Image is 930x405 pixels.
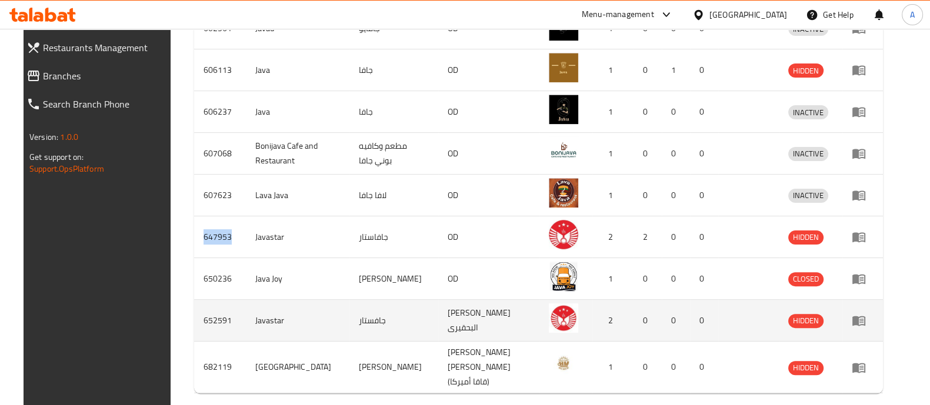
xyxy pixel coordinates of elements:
[246,300,349,342] td: Javastar
[690,216,718,258] td: 0
[788,106,828,119] span: INACTIVE
[194,133,246,175] td: 607068
[634,49,662,91] td: 0
[662,49,690,91] td: 1
[29,161,104,176] a: Support.OpsPlatform
[194,49,246,91] td: 606113
[634,216,662,258] td: 2
[246,175,349,216] td: Lava Java
[852,188,874,202] div: Menu
[349,175,439,216] td: لافا جافا
[349,91,439,133] td: جافا
[582,8,654,22] div: Menu-management
[549,178,578,207] img: Lava Java
[788,105,828,119] div: INACTIVE
[788,272,824,286] div: CLOSED
[788,64,824,78] span: HIDDEN
[29,149,84,165] span: Get support on:
[246,49,349,91] td: Java
[17,62,179,90] a: Branches
[438,342,539,393] td: [PERSON_NAME] [PERSON_NAME](قاقا أميركا)
[690,175,718,216] td: 0
[662,175,690,216] td: 0
[592,91,634,133] td: 1
[852,63,874,77] div: Menu
[194,342,246,393] td: 682119
[549,303,578,333] img: Javastar
[60,129,78,145] span: 1.0.0
[29,129,58,145] span: Version:
[549,136,578,166] img: Bonijava Cafe and Restaurant
[43,41,169,55] span: Restaurants Management
[438,300,539,342] td: [PERSON_NAME] البحقيرى
[349,300,439,342] td: جافستار
[438,91,539,133] td: OD
[438,175,539,216] td: OD
[592,258,634,300] td: 1
[592,216,634,258] td: 2
[662,91,690,133] td: 0
[194,175,246,216] td: 607623
[246,91,349,133] td: Java
[194,300,246,342] td: 652591
[592,300,634,342] td: 2
[592,49,634,91] td: 1
[634,342,662,393] td: 0
[852,230,874,244] div: Menu
[910,8,915,21] span: A
[549,262,578,291] img: Java Joy
[788,230,824,245] div: HIDDEN
[43,97,169,111] span: Search Branch Phone
[549,95,578,124] img: Java
[17,90,179,118] a: Search Branch Phone
[690,342,718,393] td: 0
[788,189,828,202] span: INACTIVE
[852,360,874,374] div: Menu
[194,91,246,133] td: 606237
[662,342,690,393] td: 0
[662,258,690,300] td: 0
[438,49,539,91] td: OD
[634,175,662,216] td: 0
[549,350,578,380] img: Java House
[788,314,824,327] span: HIDDEN
[690,258,718,300] td: 0
[549,220,578,249] img: Javastar
[592,342,634,393] td: 1
[690,300,718,342] td: 0
[788,230,824,244] span: HIDDEN
[788,147,828,160] span: INACTIVE
[194,258,246,300] td: 650236
[852,146,874,160] div: Menu
[788,272,824,286] span: CLOSED
[43,69,169,83] span: Branches
[592,175,634,216] td: 1
[246,133,349,175] td: Bonijava Cafe and Restaurant
[634,91,662,133] td: 0
[349,216,439,258] td: جافاستار
[788,361,824,374] span: HIDDEN
[349,342,439,393] td: [PERSON_NAME]
[634,300,662,342] td: 0
[634,258,662,300] td: 0
[690,133,718,175] td: 0
[690,49,718,91] td: 0
[634,133,662,175] td: 0
[246,216,349,258] td: Javastar
[549,53,578,82] img: Java
[662,133,690,175] td: 0
[662,216,690,258] td: 0
[690,91,718,133] td: 0
[17,34,179,62] a: Restaurants Management
[438,258,539,300] td: OD
[852,272,874,286] div: Menu
[438,216,539,258] td: OD
[788,189,828,203] div: INACTIVE
[246,342,349,393] td: [GEOGRAPHIC_DATA]
[194,216,246,258] td: 647953
[592,133,634,175] td: 1
[349,133,439,175] td: مطعم وكافيه بوني جافا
